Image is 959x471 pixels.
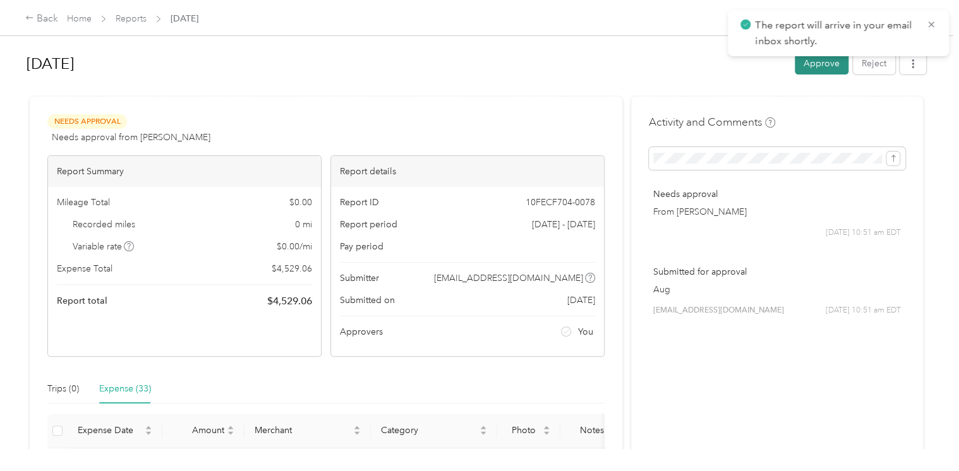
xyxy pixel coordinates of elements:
th: Merchant [244,414,371,448]
span: caret-down [543,429,550,437]
span: Photo [507,425,540,436]
span: Submitter [340,271,379,285]
span: Mileage Total [57,196,110,209]
p: Submitted for approval [653,265,901,278]
span: [DATE] [171,12,198,25]
div: Report Summary [48,156,321,187]
p: Needs approval [653,188,901,201]
span: Expense Total [57,262,112,275]
span: Submitted on [340,294,395,307]
div: Trips (0) [47,382,79,396]
span: caret-down [479,429,487,437]
span: [DATE] [567,294,595,307]
th: Notes [560,414,624,448]
span: [DATE] 10:51 am EDT [826,305,901,316]
div: Report details [331,156,604,187]
span: Category [381,425,477,436]
span: caret-up [227,424,234,431]
span: caret-down [145,429,152,437]
h1: Aug 2025 [27,49,786,79]
span: caret-up [479,424,487,431]
span: You [578,325,593,338]
th: Category [371,414,497,448]
div: Back [25,11,58,27]
span: caret-up [145,424,152,431]
span: [EMAIL_ADDRESS][DOMAIN_NAME] [653,305,784,316]
span: Expense Date [78,425,142,436]
span: Amount [172,425,224,436]
th: Photo [497,414,560,448]
span: Pay period [340,240,383,253]
h4: Activity and Comments [649,114,775,130]
button: Approve [795,52,848,75]
span: [DATE] - [DATE] [532,218,595,231]
a: Home [67,13,92,24]
span: Report ID [340,196,379,209]
a: Reports [116,13,147,24]
span: caret-up [543,424,550,431]
span: 0 mi [295,218,312,231]
span: [EMAIL_ADDRESS][DOMAIN_NAME] [434,271,583,285]
p: The report will arrive in your email inbox shortly. [755,18,917,49]
span: Report total [57,294,107,307]
span: Approvers [340,325,383,338]
span: $ 4,529.06 [272,262,312,275]
span: caret-up [353,424,361,431]
button: Reject [853,52,895,75]
span: Needs approval from [PERSON_NAME] [52,131,210,144]
span: caret-down [353,429,361,437]
span: [DATE] 10:51 am EDT [826,227,901,239]
p: Aug [653,283,901,296]
span: $ 0.00 [289,196,312,209]
span: $ 4,529.06 [267,294,312,309]
iframe: Everlance-gr Chat Button Frame [888,400,959,471]
span: 10FECF704-0078 [526,196,595,209]
span: Report period [340,218,397,231]
span: Needs Approval [47,114,127,129]
span: Merchant [255,425,351,436]
th: Amount [162,414,244,448]
th: Expense Date [68,414,162,448]
span: $ 0.00 / mi [277,240,312,253]
div: Expense (33) [99,382,151,396]
p: From [PERSON_NAME] [653,205,901,218]
span: caret-down [227,429,234,437]
span: Variable rate [73,240,135,253]
span: Recorded miles [73,218,135,231]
